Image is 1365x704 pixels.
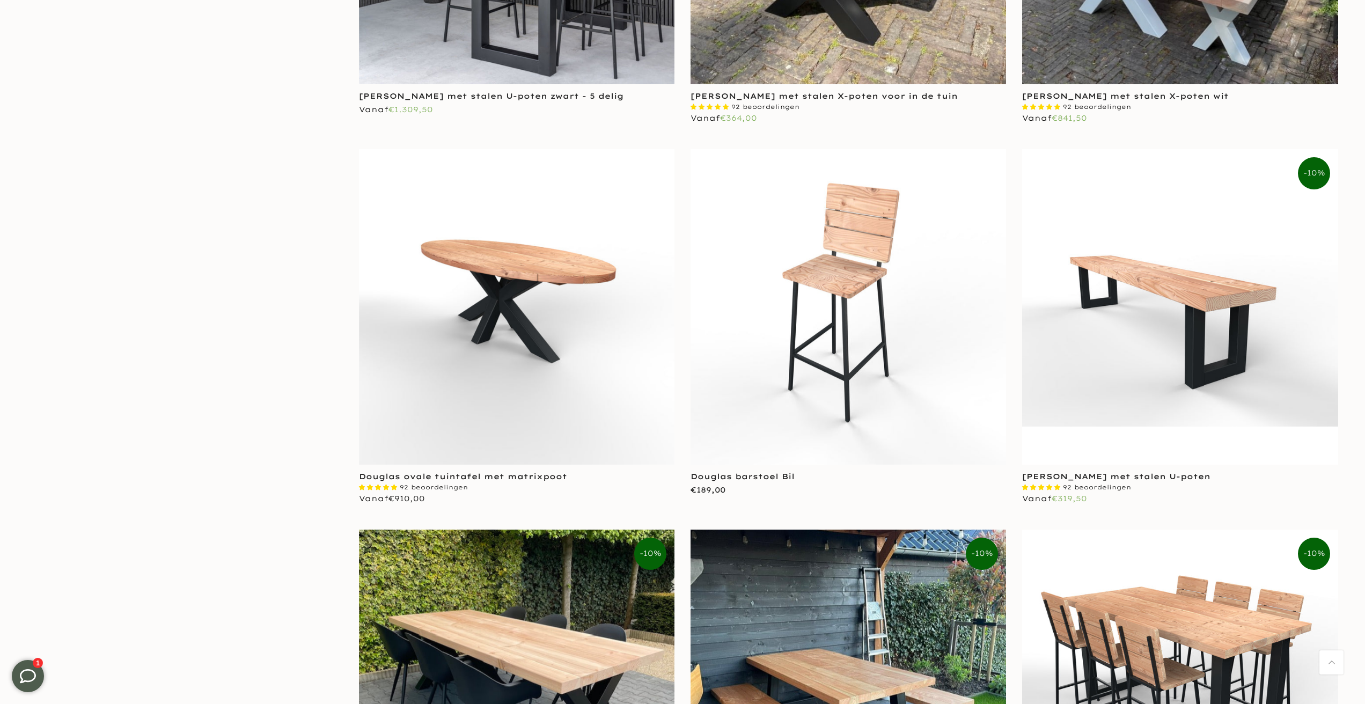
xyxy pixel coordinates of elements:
[359,91,623,101] a: [PERSON_NAME] met stalen U-poten zwart - 5 delig
[388,494,425,503] span: €910,00
[359,472,567,481] a: Douglas ovale tuintafel met matrixpoot
[1052,113,1087,123] span: €841,50
[731,103,799,111] span: 92 beoordelingen
[400,483,468,491] span: 92 beoordelingen
[691,472,795,481] a: Douglas barstoel Bil
[691,91,958,101] a: [PERSON_NAME] met stalen X-poten voor in de tuin
[720,113,757,123] span: €364,00
[1022,483,1063,491] span: 4.87 stars
[966,538,998,570] span: -10%
[1063,103,1131,111] span: 92 beoordelingen
[1052,494,1087,503] span: €319,50
[388,105,433,114] span: €1.309,50
[1063,483,1131,491] span: 92 beoordelingen
[1022,113,1087,123] span: Vanaf
[359,149,674,465] img: Ovale douglas tuintafel - stalen matrixpoot zwart
[691,103,731,111] span: 4.87 stars
[1022,103,1063,111] span: 4.87 stars
[1,649,55,703] iframe: toggle-frame
[1022,91,1229,101] a: [PERSON_NAME] met stalen X-poten wit
[359,494,425,503] span: Vanaf
[1022,494,1087,503] span: Vanaf
[1319,650,1344,674] a: Terug naar boven
[691,485,725,495] span: €189,00
[1298,157,1330,189] span: -10%
[634,538,666,570] span: -10%
[359,483,400,491] span: 4.87 stars
[1022,472,1210,481] a: [PERSON_NAME] met stalen U-poten
[1298,538,1330,570] span: -10%
[691,113,757,123] span: Vanaf
[359,105,433,114] span: Vanaf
